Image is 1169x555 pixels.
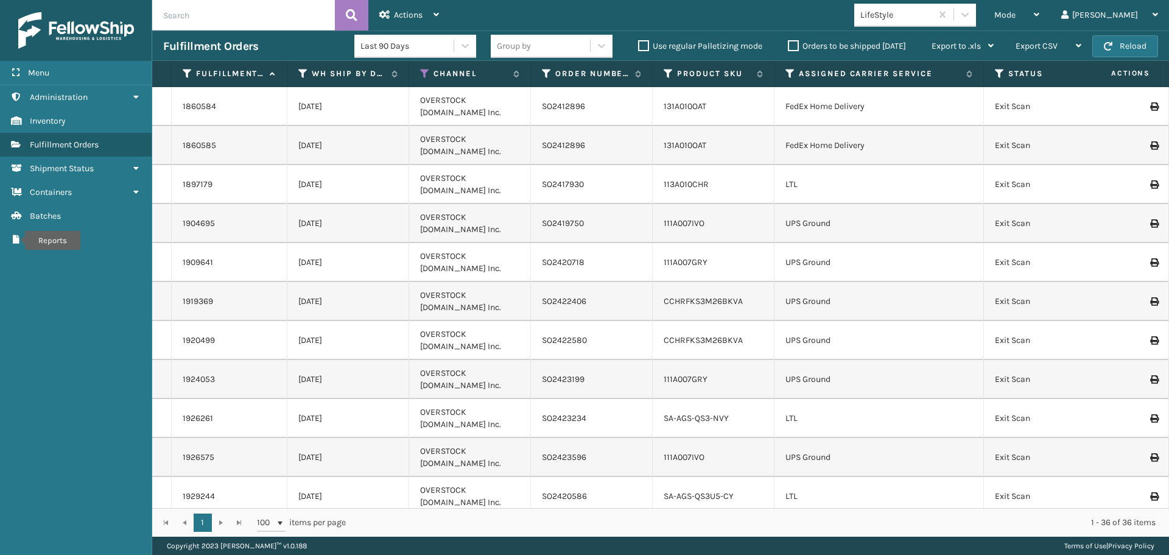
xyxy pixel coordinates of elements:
[774,165,984,204] td: LTL
[774,360,984,399] td: UPS Ground
[531,165,653,204] td: SO2417930
[531,321,653,360] td: SO2422580
[994,10,1016,20] span: Mode
[664,413,729,423] a: SA-AGS-QS3-NVY
[774,87,984,126] td: FedEx Home Delivery
[1008,68,1082,79] label: Status
[664,218,704,228] a: 111A007IVO
[409,399,531,438] td: OVERSTOCK [DOMAIN_NAME] Inc.
[984,243,1106,282] td: Exit Scan
[287,477,409,516] td: [DATE]
[984,165,1106,204] td: Exit Scan
[497,40,531,52] div: Group by
[409,438,531,477] td: OVERSTOCK [DOMAIN_NAME] Inc.
[409,360,531,399] td: OVERSTOCK [DOMAIN_NAME] Inc.
[774,282,984,321] td: UPS Ground
[1064,537,1154,555] div: |
[984,438,1106,477] td: Exit Scan
[183,179,212,191] a: 1897179
[287,282,409,321] td: [DATE]
[555,68,629,79] label: Order Number
[664,374,707,384] a: 111A007GRY
[774,243,984,282] td: UPS Ground
[664,179,709,189] a: 113A010CHR
[984,360,1106,399] td: Exit Scan
[30,235,60,245] span: Reports
[1150,492,1157,501] i: Print BOL
[531,438,653,477] td: SO2423596
[194,514,212,532] a: 1
[774,321,984,360] td: UPS Ground
[677,68,751,79] label: Product SKU
[183,140,216,152] a: 1860585
[257,517,275,529] span: 100
[664,452,704,462] a: 111A007IVO
[409,87,531,126] td: OVERSTOCK [DOMAIN_NAME] Inc.
[1092,35,1158,57] button: Reload
[774,126,984,165] td: FedEx Home Delivery
[664,101,706,111] a: 131A010OAT
[434,68,507,79] label: Channel
[1150,297,1157,306] i: Print Label
[1150,258,1157,267] i: Print Label
[1064,542,1106,550] a: Terms of Use
[409,321,531,360] td: OVERSTOCK [DOMAIN_NAME] Inc.
[28,68,49,78] span: Menu
[287,165,409,204] td: [DATE]
[196,68,264,79] label: Fulfillment Order Id
[774,204,984,243] td: UPS Ground
[984,477,1106,516] td: Exit Scan
[984,204,1106,243] td: Exit Scan
[1108,542,1154,550] a: Privacy Policy
[984,321,1106,360] td: Exit Scan
[984,126,1106,165] td: Exit Scan
[664,335,743,345] a: CCHRFKS3M26BKVA
[287,87,409,126] td: [DATE]
[409,282,531,321] td: OVERSTOCK [DOMAIN_NAME] Inc.
[1150,180,1157,189] i: Print BOL
[30,92,88,102] span: Administration
[287,321,409,360] td: [DATE]
[183,412,213,425] a: 1926261
[409,243,531,282] td: OVERSTOCK [DOMAIN_NAME] Inc.
[1150,336,1157,345] i: Print Label
[531,399,653,438] td: SO2423234
[932,41,981,51] span: Export to .xls
[163,39,258,54] h3: Fulfillment Orders
[1150,102,1157,111] i: Print Label
[664,257,707,267] a: 111A007GRY
[312,68,385,79] label: WH Ship By Date
[774,477,984,516] td: LTL
[183,295,213,308] a: 1919369
[287,399,409,438] td: [DATE]
[531,87,653,126] td: SO2412896
[664,140,706,150] a: 131A010OAT
[409,204,531,243] td: OVERSTOCK [DOMAIN_NAME] Inc.
[984,87,1106,126] td: Exit Scan
[167,537,307,555] p: Copyright 2023 [PERSON_NAME]™ v 1.0.188
[409,477,531,516] td: OVERSTOCK [DOMAIN_NAME] Inc.
[287,243,409,282] td: [DATE]
[183,490,215,503] a: 1929244
[30,140,99,150] span: Fulfillment Orders
[30,163,94,174] span: Shipment Status
[1150,141,1157,150] i: Print Label
[774,399,984,438] td: LTL
[183,373,215,386] a: 1924053
[409,165,531,204] td: OVERSTOCK [DOMAIN_NAME] Inc.
[287,126,409,165] td: [DATE]
[1150,219,1157,228] i: Print Label
[1073,63,1157,83] span: Actions
[183,256,213,269] a: 1909641
[531,282,653,321] td: SO2422406
[860,9,933,21] div: LifeStyle
[183,217,215,230] a: 1904695
[984,282,1106,321] td: Exit Scan
[183,101,216,113] a: 1860584
[18,12,134,49] img: logo
[287,360,409,399] td: [DATE]
[360,40,455,52] div: Last 90 Days
[638,41,762,51] label: Use regular Palletizing mode
[30,187,72,197] span: Containers
[183,451,214,464] a: 1926575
